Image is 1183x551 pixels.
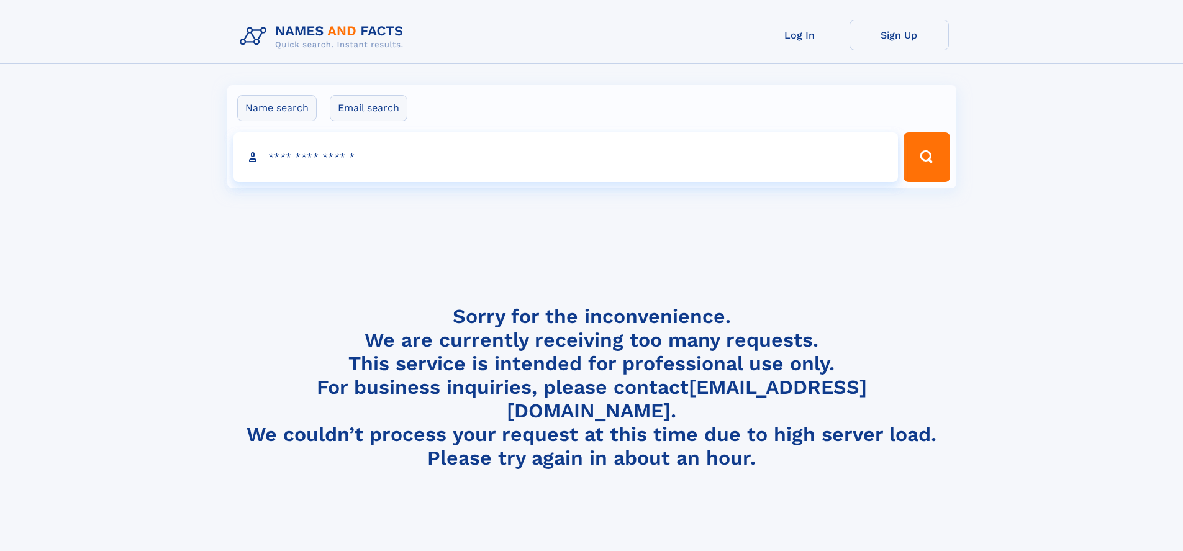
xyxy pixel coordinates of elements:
[235,304,949,470] h4: Sorry for the inconvenience. We are currently receiving too many requests. This service is intend...
[330,95,407,121] label: Email search
[850,20,949,50] a: Sign Up
[904,132,950,182] button: Search Button
[235,20,414,53] img: Logo Names and Facts
[233,132,899,182] input: search input
[507,375,867,422] a: [EMAIL_ADDRESS][DOMAIN_NAME]
[237,95,317,121] label: Name search
[750,20,850,50] a: Log In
